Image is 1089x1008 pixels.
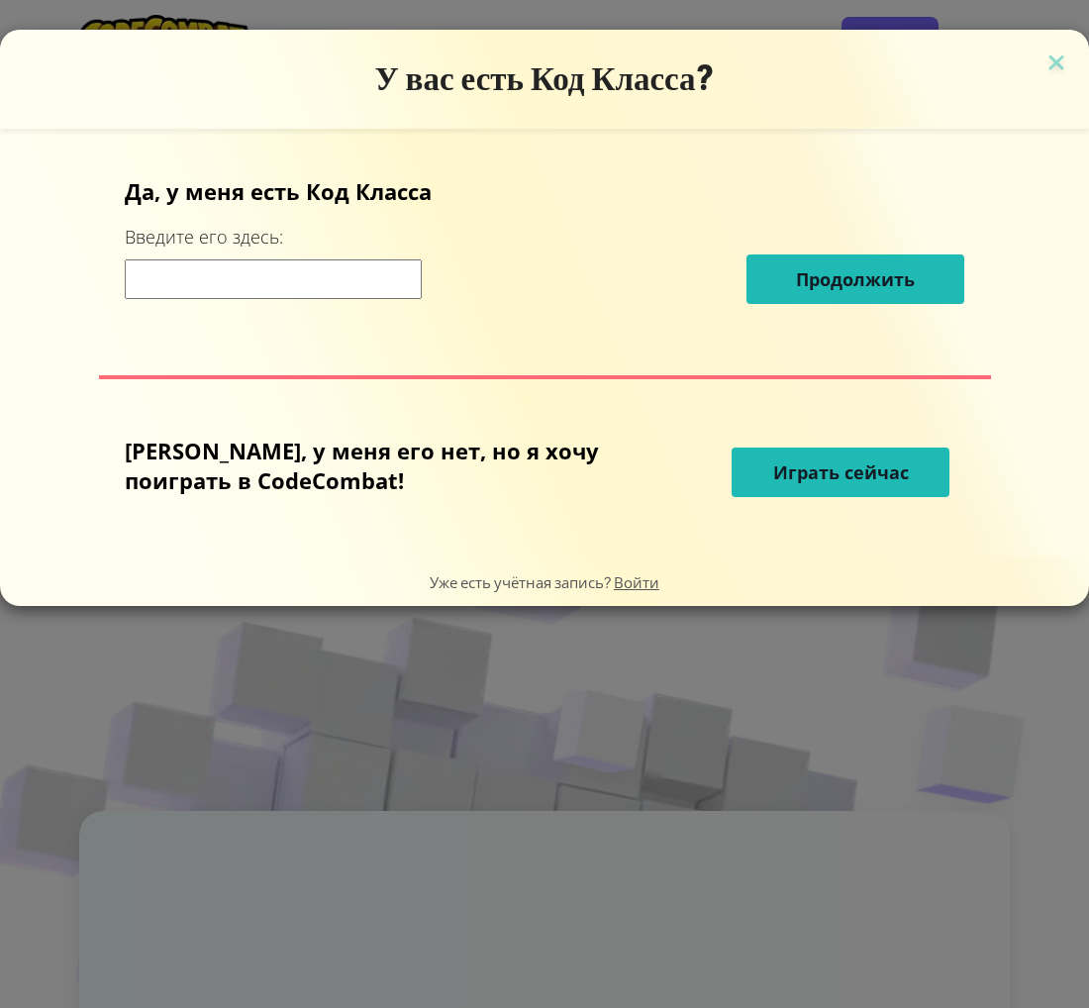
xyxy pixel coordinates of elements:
font: Введите его здесь: [125,225,283,249]
font: Уже есть учётная запись? [430,572,611,591]
font: Играть сейчас [773,460,909,484]
font: Продолжить [796,267,915,291]
font: Да, у меня есть Код Класса [125,176,432,206]
button: Продолжить [746,254,964,304]
img: значок закрытия [1043,50,1069,79]
a: Войти [614,572,659,591]
font: [PERSON_NAME], у меня его нет, но я хочу поиграть в CodeCombat! [125,436,599,495]
button: Играть сейчас [732,448,949,497]
font: У вас есть Код Класса? [374,58,714,98]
